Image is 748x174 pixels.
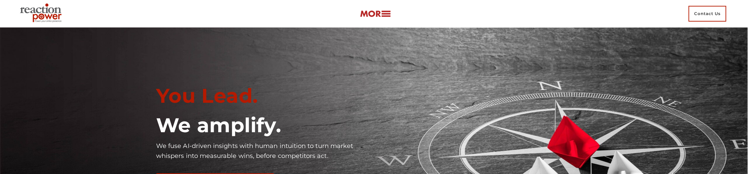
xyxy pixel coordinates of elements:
[689,6,726,22] span: Contact Us
[156,113,369,138] h1: We amplify.
[156,84,258,108] span: You Lead.
[360,10,391,18] img: more-btn.png
[17,1,67,26] img: Executive Branding | Personal Branding Agency
[156,141,369,161] p: We fuse AI-driven insights with human intuition to turn market whispers into measurable wins, bef...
